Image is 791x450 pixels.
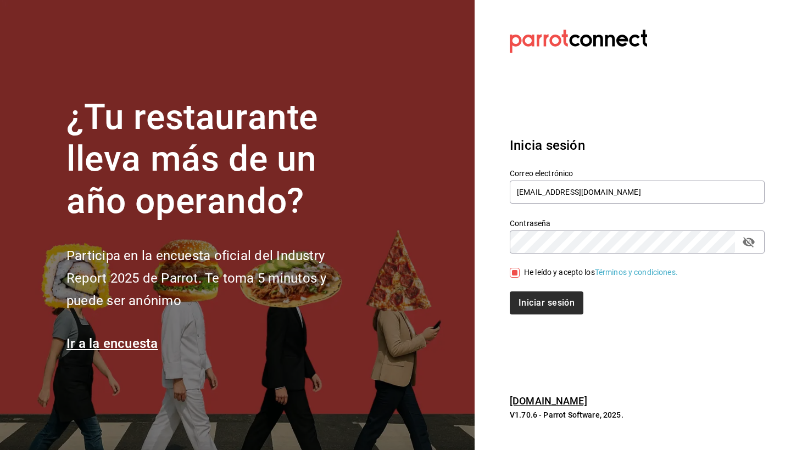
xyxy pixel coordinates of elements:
input: Ingresa tu correo electrónico [510,181,765,204]
label: Contraseña [510,219,765,227]
div: He leído y acepto los [524,267,678,278]
p: V1.70.6 - Parrot Software, 2025. [510,409,765,420]
button: passwordField [739,233,758,251]
a: Ir a la encuesta [66,336,158,351]
h1: ¿Tu restaurante lleva más de un año operando? [66,97,363,223]
a: [DOMAIN_NAME] [510,395,587,407]
a: Términos y condiciones. [595,268,678,277]
button: Iniciar sesión [510,291,583,314]
label: Correo electrónico [510,169,765,177]
h2: Participa en la encuesta oficial del Industry Report 2025 de Parrot. Te toma 5 minutos y puede se... [66,245,363,312]
h3: Inicia sesión [510,136,765,155]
